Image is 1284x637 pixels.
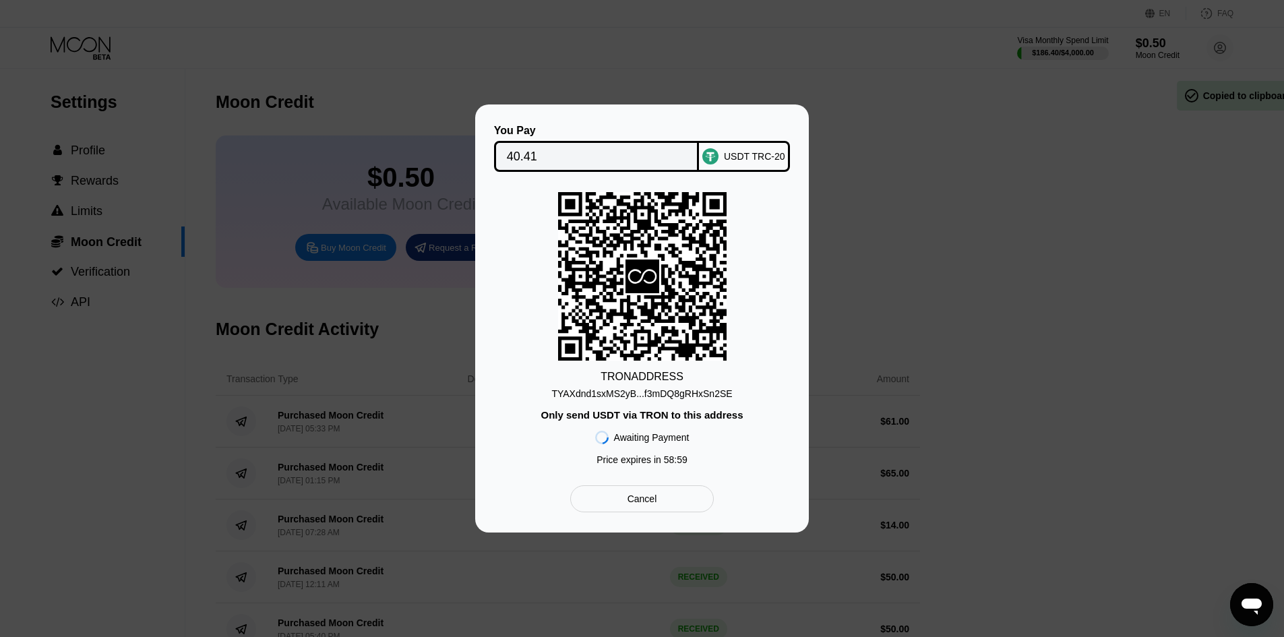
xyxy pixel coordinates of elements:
[551,388,732,399] div: TYAXdnd1sxMS2yB...f3mDQ8gRHxSn2SE
[601,371,683,383] div: TRON ADDRESS
[664,454,687,465] span: 58 : 59
[570,485,714,512] div: Cancel
[614,432,690,443] div: Awaiting Payment
[628,493,657,505] div: Cancel
[597,454,687,465] div: Price expires in
[551,383,732,399] div: TYAXdnd1sxMS2yB...f3mDQ8gRHxSn2SE
[494,125,700,137] div: You Pay
[1230,583,1273,626] iframe: Button to launch messaging window
[495,125,789,172] div: You PayUSDT TRC-20
[724,151,785,162] div: USDT TRC-20
[541,409,743,421] div: Only send USDT via TRON to this address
